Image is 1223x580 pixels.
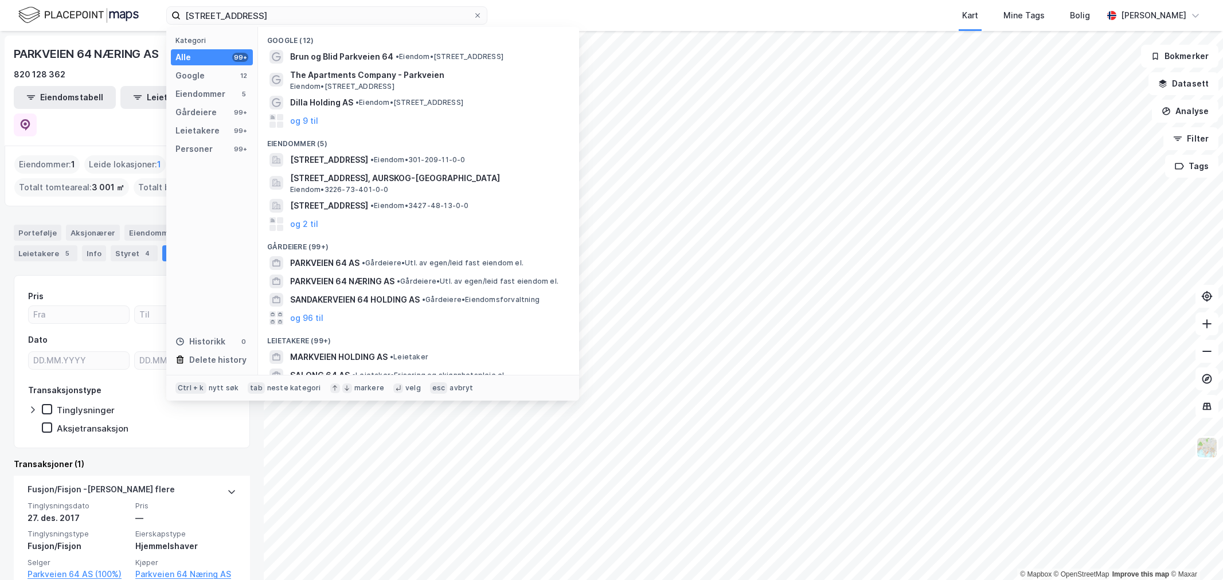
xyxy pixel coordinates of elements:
div: Kontrollprogram for chat [1166,525,1223,580]
div: Kart [962,9,978,22]
span: • [422,295,425,304]
div: 27. des. 2017 [28,511,128,525]
div: 99+ [232,126,248,135]
input: Til [135,306,235,323]
span: • [390,352,393,361]
div: Leietakere [14,245,77,261]
div: Mine Tags [1003,9,1045,22]
div: Leietakere (99+) [258,327,579,348]
div: Fusjon/Fisjon - [PERSON_NAME] flere [28,483,175,501]
button: Tags [1165,155,1218,178]
div: neste kategori [267,383,321,393]
span: Eiendom • [STREET_ADDRESS] [290,82,394,91]
div: 99+ [232,144,248,154]
span: PARKVEIEN 64 AS [290,256,360,270]
div: Bolig [1070,9,1090,22]
div: Eiendommer [124,225,195,241]
span: PARKVEIEN 64 NÆRING AS [290,275,394,288]
span: 1 [157,158,161,171]
input: DD.MM.YYYY [135,352,235,369]
span: SALONG 64 AS [290,369,350,382]
div: Eiendommer [175,87,225,101]
span: • [396,52,399,61]
div: Historikk [175,335,225,348]
input: Fra [29,306,129,323]
div: nytt søk [209,383,239,393]
span: Brun og Blid Parkveien 64 [290,50,393,64]
div: Leietakere [175,124,220,138]
div: markere [354,383,384,393]
div: 0 [239,337,248,346]
div: [PERSON_NAME] [1121,9,1186,22]
iframe: Chat Widget [1166,525,1223,580]
div: esc [430,382,448,394]
div: Eiendommer : [14,155,80,174]
div: Personer [175,142,213,156]
span: Eierskapstype [135,529,236,539]
button: Leietakertabell [120,86,222,109]
span: [STREET_ADDRESS], AURSKOG-[GEOGRAPHIC_DATA] [290,171,565,185]
span: The Apartments Company - Parkveien [290,68,565,82]
span: • [352,371,355,379]
div: Gårdeiere [175,105,217,119]
button: Analyse [1152,100,1218,123]
div: Totalt byggareal : [134,178,243,197]
div: PARKVEIEN 64 NÆRING AS [14,45,161,63]
div: Transaksjoner [162,245,241,261]
div: Pris [28,289,44,303]
span: Leietaker • Frisering og skjønnhetspleie el. [352,371,506,380]
img: logo.f888ab2527a4732fd821a326f86c7f29.svg [18,5,139,25]
div: Delete history [189,353,247,367]
div: Portefølje [14,225,61,241]
button: Bokmerker [1141,45,1218,68]
span: Tinglysningsdato [28,501,128,511]
span: Eiendom • [STREET_ADDRESS] [396,52,503,61]
span: Gårdeiere • Utl. av egen/leid fast eiendom el. [397,277,558,286]
span: Kjøper [135,558,236,567]
span: Pris [135,501,236,511]
span: MARKVEIEN HOLDING AS [290,350,388,364]
button: Eiendomstabell [14,86,116,109]
div: Info [82,245,106,261]
div: 99+ [232,53,248,62]
div: Transaksjonstype [28,383,101,397]
span: Eiendom • 301-209-11-0-0 [370,155,466,164]
div: 5 [239,89,248,99]
span: Eiendom • 3226-73-401-0-0 [290,185,389,194]
div: Kategori [175,36,253,45]
div: Ctrl + k [175,382,206,394]
span: 1 [71,158,75,171]
span: Eiendom • 3427-48-13-0-0 [370,201,469,210]
span: Dilla Holding AS [290,96,353,109]
span: • [370,201,374,210]
a: Improve this map [1112,570,1169,578]
div: Dato [28,333,48,347]
div: avbryt [450,383,473,393]
span: Leietaker [390,352,428,362]
span: • [370,155,374,164]
div: 12 [239,71,248,80]
span: • [362,258,365,267]
div: Totalt tomteareal : [14,178,129,197]
div: 99+ [232,108,248,117]
div: Google [175,69,205,83]
button: og 96 til [290,311,323,325]
div: 4 [142,248,153,259]
div: Fusjon/Fisjon [28,539,128,553]
div: Tinglysninger [57,405,115,416]
span: [STREET_ADDRESS] [290,153,368,167]
img: Z [1196,437,1218,458]
span: • [355,98,359,107]
div: Hjemmelshaver [135,539,236,553]
span: • [397,277,400,285]
input: Søk på adresse, matrikkel, gårdeiere, leietakere eller personer [181,7,473,24]
div: Alle [175,50,191,64]
div: — [135,511,236,525]
div: Gårdeiere (99+) [258,233,579,254]
span: Selger [28,558,128,567]
div: Styret [111,245,158,261]
span: SANDAKERVEIEN 64 HOLDING AS [290,293,420,307]
div: Google (12) [258,27,579,48]
div: velg [405,383,421,393]
button: Filter [1163,127,1218,150]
